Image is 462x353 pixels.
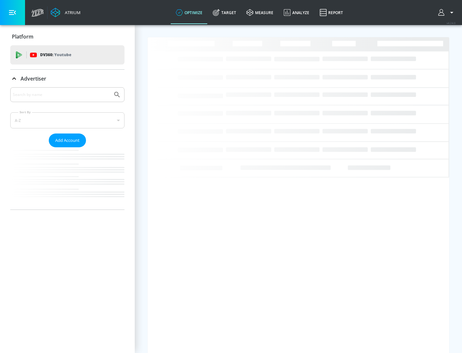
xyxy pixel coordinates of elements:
input: Search by name [13,90,110,99]
span: Add Account [55,137,80,144]
label: Sort By [18,110,32,114]
div: Platform [10,28,124,46]
a: Target [208,1,241,24]
p: Platform [12,33,33,40]
a: measure [241,1,278,24]
p: Advertiser [21,75,46,82]
div: DV360: Youtube [10,45,124,65]
span: v 4.24.0 [447,21,456,25]
a: Atrium [51,8,81,17]
button: Add Account [49,133,86,147]
div: A-Z [10,112,124,128]
a: optimize [171,1,208,24]
nav: list of Advertiser [10,147,124,210]
div: Atrium [62,10,81,15]
p: Youtube [54,51,71,58]
p: DV360: [40,51,71,58]
div: Advertiser [10,70,124,88]
div: Advertiser [10,87,124,210]
a: Analyze [278,1,314,24]
a: Report [314,1,348,24]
